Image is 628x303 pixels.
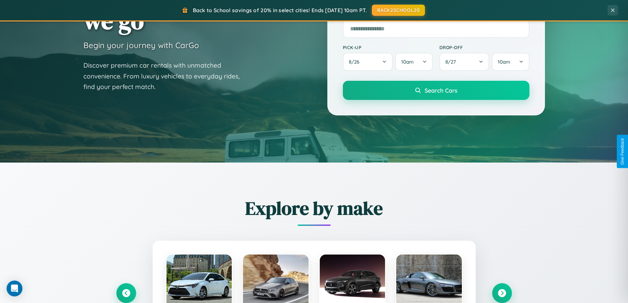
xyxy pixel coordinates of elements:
[116,196,512,221] h2: Explore by make
[425,87,457,94] span: Search Cars
[343,81,529,100] button: Search Cars
[372,5,425,16] button: BACK2SCHOOL20
[349,59,363,65] span: 8 / 26
[439,53,490,71] button: 8/27
[83,40,199,50] h3: Begin your journey with CarGo
[395,53,433,71] button: 10am
[492,53,529,71] button: 10am
[83,60,248,92] p: Discover premium car rentals with unmatched convenience. From luxury vehicles to everyday rides, ...
[343,53,393,71] button: 8/26
[7,281,22,296] div: Open Intercom Messenger
[498,59,510,65] span: 10am
[620,138,625,165] div: Give Feedback
[439,45,529,50] label: Drop-off
[445,59,459,65] span: 8 / 27
[401,59,414,65] span: 10am
[193,7,367,14] span: Back to School savings of 20% in select cities! Ends [DATE] 10am PT.
[343,45,433,50] label: Pick-up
